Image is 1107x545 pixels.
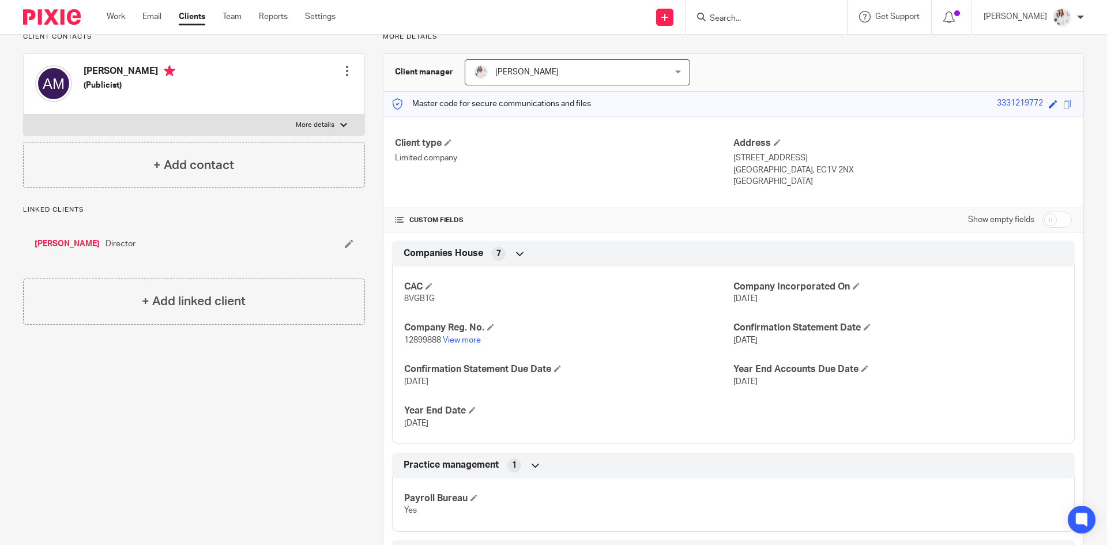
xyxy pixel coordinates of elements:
[404,247,483,260] span: Companies House
[733,336,758,344] span: [DATE]
[404,336,441,344] span: 12899888
[733,281,1063,293] h4: Company Incorporated On
[474,65,488,79] img: Daisy.JPG
[404,378,428,386] span: [DATE]
[733,322,1063,334] h4: Confirmation Statement Date
[395,66,453,78] h3: Client manager
[404,322,733,334] h4: Company Reg. No.
[404,493,733,505] h4: Payroll Bureau
[733,378,758,386] span: [DATE]
[443,336,481,344] a: View more
[153,156,234,174] h4: + Add contact
[733,137,1072,149] h4: Address
[296,121,334,130] p: More details
[223,11,242,22] a: Team
[512,460,517,471] span: 1
[23,205,365,215] p: Linked clients
[35,65,72,102] img: svg%3E
[733,176,1072,187] p: [GEOGRAPHIC_DATA]
[495,68,559,76] span: [PERSON_NAME]
[84,80,175,91] h5: (Publicist)
[875,13,920,21] span: Get Support
[733,363,1063,375] h4: Year End Accounts Due Date
[984,11,1047,22] p: [PERSON_NAME]
[142,11,161,22] a: Email
[106,238,135,250] span: Director
[733,152,1072,164] p: [STREET_ADDRESS]
[404,419,428,427] span: [DATE]
[997,97,1043,111] div: 3331219772
[709,14,812,24] input: Search
[142,292,246,310] h4: + Add linked client
[1053,8,1071,27] img: Daisy.JPG
[404,459,499,471] span: Practice management
[179,11,205,22] a: Clients
[733,164,1072,176] p: [GEOGRAPHIC_DATA], EC1V 2NX
[395,216,733,225] h4: CUSTOM FIELDS
[305,11,336,22] a: Settings
[259,11,288,22] a: Reports
[404,506,417,514] span: Yes
[23,32,365,42] p: Client contacts
[733,295,758,303] span: [DATE]
[23,9,81,25] img: Pixie
[84,65,175,80] h4: [PERSON_NAME]
[35,238,100,250] a: [PERSON_NAME]
[404,405,733,417] h4: Year End Date
[968,214,1034,225] label: Show empty fields
[496,248,501,260] span: 7
[404,363,733,375] h4: Confirmation Statement Due Date
[404,295,435,303] span: 8VGBTG
[164,65,175,77] i: Primary
[395,137,733,149] h4: Client type
[395,152,733,164] p: Limited company
[404,281,733,293] h4: CAC
[383,32,1084,42] p: More details
[107,11,125,22] a: Work
[392,98,591,110] p: Master code for secure communications and files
